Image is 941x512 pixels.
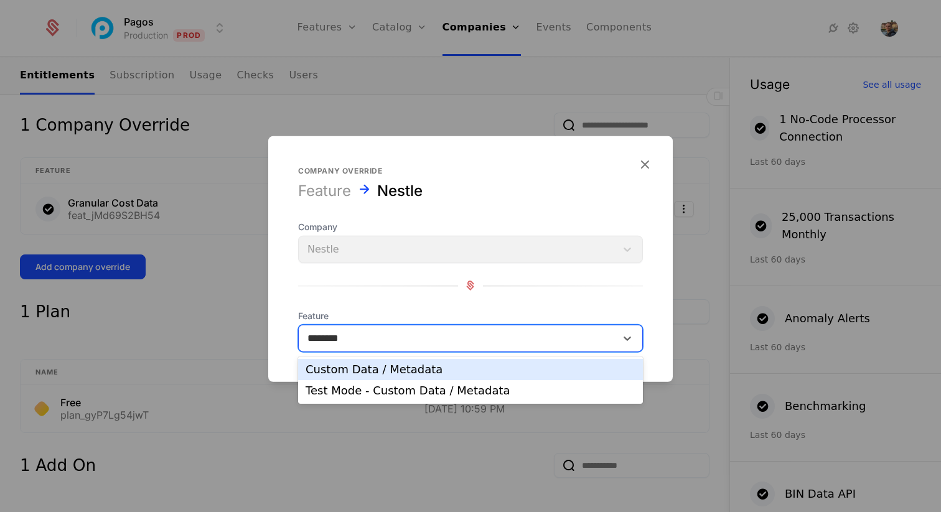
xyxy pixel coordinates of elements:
div: Nestle [377,180,423,200]
div: Company override [298,165,643,175]
div: Feature [298,180,351,200]
span: Company [298,220,643,233]
span: Feature [298,309,643,322]
div: Custom Data / Metadata [306,364,635,375]
div: Test Mode - Custom Data / Metadata [306,385,635,396]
